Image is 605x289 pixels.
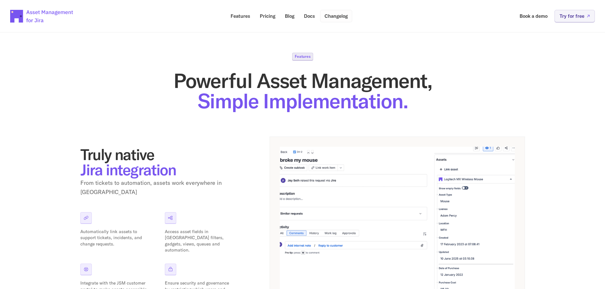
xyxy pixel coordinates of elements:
[295,55,311,58] p: Features
[80,178,239,197] p: From tickets to automation, assets work everywhere in [GEOGRAPHIC_DATA]
[255,10,280,22] a: Pricing
[165,229,232,253] p: Access asset fields in [GEOGRAPHIC_DATA] filters, gadgets, views, queues and automation.
[520,14,548,18] p: Book a demo
[80,71,525,111] h1: Powerful Asset Management,
[299,10,319,22] a: Docs
[555,10,595,22] a: Try for free
[80,147,239,177] h2: Truly native
[285,14,294,18] p: Blog
[280,10,299,22] a: Blog
[231,14,250,18] p: Features
[198,88,408,114] span: Simple Implementation.
[560,14,584,18] p: Try for free
[325,14,348,18] p: Changelog
[80,229,147,247] p: Automatically link assets to support tickets, incidents, and change requests.
[304,14,315,18] p: Docs
[515,10,552,22] a: Book a demo
[260,14,275,18] p: Pricing
[226,10,255,22] a: Features
[320,10,352,22] a: Changelog
[80,160,176,179] span: Jira integration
